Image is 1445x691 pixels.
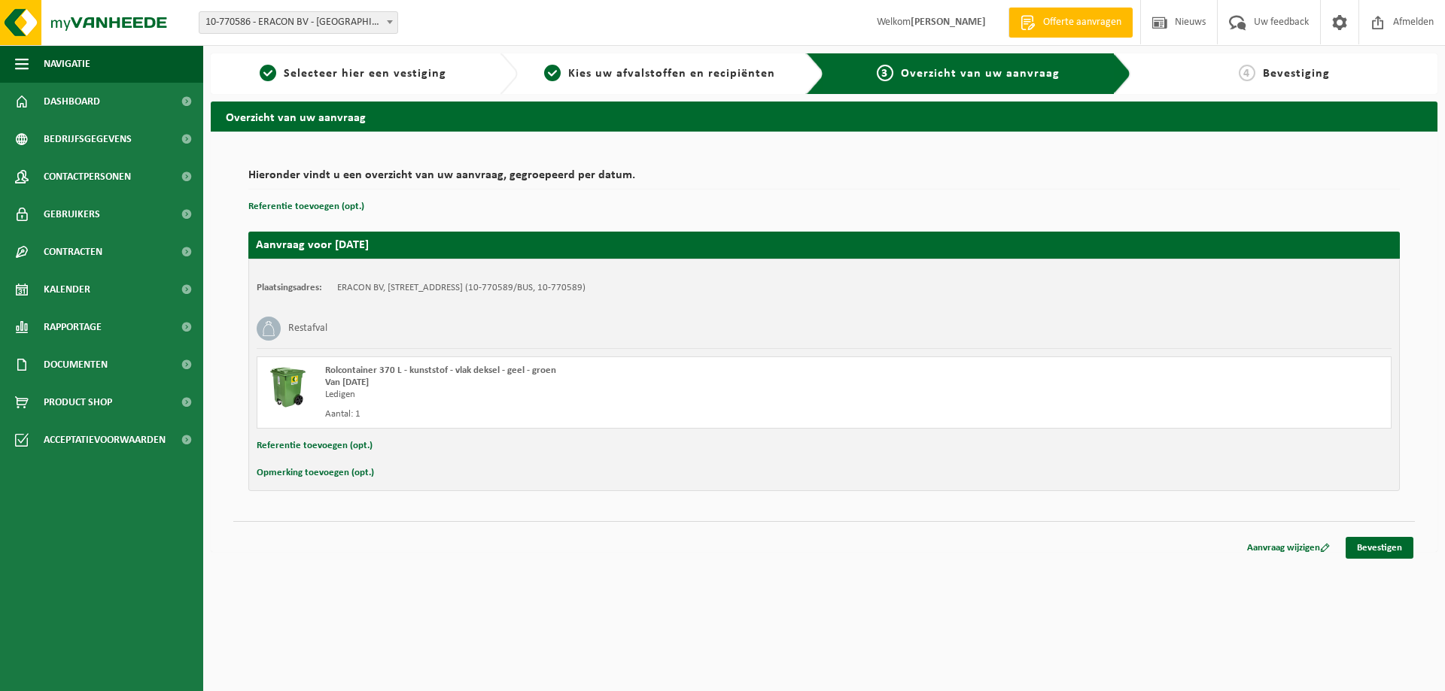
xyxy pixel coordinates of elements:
span: Selecteer hier een vestiging [284,68,446,80]
span: Product Shop [44,383,112,421]
img: WB-0370-HPE-GN-50.png [265,365,310,410]
span: 10-770586 - ERACON BV - ZONNEBEKE [199,11,398,34]
span: Contracten [44,233,102,271]
span: Overzicht van uw aanvraag [901,68,1060,80]
a: Offerte aanvragen [1008,8,1133,38]
span: Offerte aanvragen [1039,15,1125,30]
span: 2 [544,65,561,81]
span: Bevestiging [1263,68,1330,80]
span: Acceptatievoorwaarden [44,421,166,459]
span: Contactpersonen [44,158,131,195]
a: Bevestigen [1346,537,1413,559]
strong: Van [DATE] [325,377,369,387]
span: Gebruikers [44,195,100,233]
span: 3 [877,65,893,81]
span: 4 [1239,65,1255,81]
strong: [PERSON_NAME] [911,17,986,28]
a: 1Selecteer hier een vestiging [218,65,488,83]
strong: Plaatsingsadres: [257,283,322,292]
span: 10-770586 - ERACON BV - ZONNEBEKE [199,12,397,33]
span: Kalender [44,271,90,308]
a: 2Kies uw afvalstoffen en recipiënten [525,65,795,83]
h2: Overzicht van uw aanvraag [211,102,1437,131]
td: ERACON BV, [STREET_ADDRESS] (10-770589/BUS, 10-770589) [337,282,586,294]
h2: Hieronder vindt u een overzicht van uw aanvraag, gegroepeerd per datum. [248,169,1400,189]
button: Referentie toevoegen (opt.) [257,436,373,456]
button: Referentie toevoegen (opt.) [248,197,364,217]
strong: Aanvraag voor [DATE] [256,239,369,251]
span: Bedrijfsgegevens [44,120,132,158]
h3: Restafval [288,317,327,341]
span: Navigatie [44,45,90,83]
span: Documenten [44,346,108,383]
div: Aantal: 1 [325,408,884,420]
div: Ledigen [325,389,884,401]
span: Rapportage [44,308,102,346]
a: Aanvraag wijzigen [1236,537,1341,559]
span: Dashboard [44,83,100,120]
span: 1 [260,65,276,81]
span: Kies uw afvalstoffen en recipiënten [568,68,775,80]
span: Rolcontainer 370 L - kunststof - vlak deksel - geel - groen [325,365,556,375]
button: Opmerking toevoegen (opt.) [257,463,374,483]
